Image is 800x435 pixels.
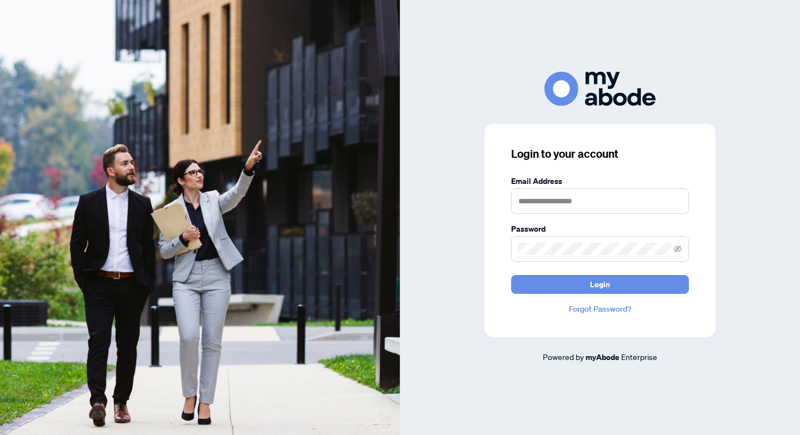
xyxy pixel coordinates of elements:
[511,275,689,294] button: Login
[621,352,657,362] span: Enterprise
[511,146,689,162] h3: Login to your account
[586,351,619,363] a: myAbode
[544,72,656,106] img: ma-logo
[511,175,689,187] label: Email Address
[511,223,689,235] label: Password
[543,352,584,362] span: Powered by
[511,303,689,315] a: Forgot Password?
[674,245,682,253] span: eye-invisible
[590,276,610,293] span: Login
